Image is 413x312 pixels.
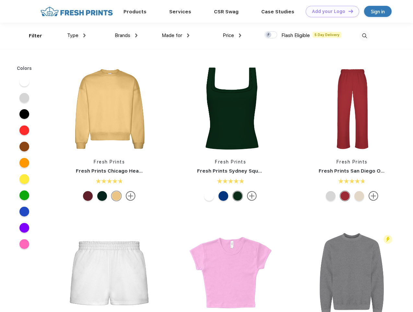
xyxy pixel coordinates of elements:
[364,6,392,17] a: Sign in
[83,191,93,201] div: Crimson Red mto
[126,191,136,201] img: more.svg
[12,65,37,72] div: Colors
[281,32,310,38] span: Flash Eligible
[223,32,234,38] span: Price
[218,191,228,201] div: Royal
[76,168,188,174] a: Fresh Prints Chicago Heavyweight Crewneck
[312,9,345,14] div: Add your Logo
[215,159,246,164] a: Fresh Prints
[39,6,115,17] img: fo%20logo%202.webp
[326,191,336,201] div: Ash Grey
[336,159,368,164] a: Fresh Prints
[383,235,392,244] img: flash_active_toggle.svg
[369,191,378,201] img: more.svg
[313,32,341,38] span: 5 Day Delivery
[97,191,107,201] div: Forest Green mto
[187,66,274,152] img: func=resize&h=266
[197,168,304,174] a: Fresh Prints Sydney Square Neck Tank Top
[66,66,152,152] img: func=resize&h=266
[162,32,182,38] span: Made for
[67,32,78,38] span: Type
[309,66,395,152] img: func=resize&h=266
[204,191,214,201] div: White
[359,31,370,41] img: desktop_search.svg
[371,8,385,15] div: Sign in
[135,33,137,37] img: dropdown.png
[187,33,189,37] img: dropdown.png
[94,159,125,164] a: Fresh Prints
[115,32,130,38] span: Brands
[233,191,242,201] div: Dark Green
[112,191,121,201] div: Bahama Yellow mto
[340,191,350,201] div: Cherry
[247,191,257,201] img: more.svg
[83,33,86,37] img: dropdown.png
[239,33,241,37] img: dropdown.png
[348,9,353,13] img: DT
[124,9,147,15] a: Products
[354,191,364,201] div: Sand
[29,32,42,40] div: Filter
